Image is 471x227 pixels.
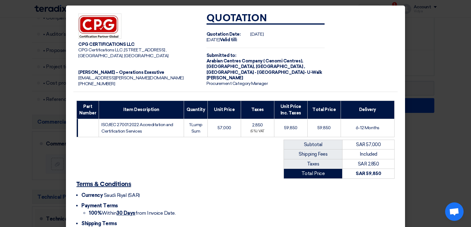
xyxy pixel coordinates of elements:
td: Shipping Fees [284,149,342,159]
span: CPG Certifications LLC ,[STREET_ADDRESS] , [GEOGRAPHIC_DATA], [GEOGRAPHIC_DATA] [78,47,169,58]
span: Payment Terms [81,203,118,209]
span: SAR 2,850 [358,161,379,167]
span: Procurement Category Manager [207,81,268,86]
u: 30 Days [117,210,135,216]
th: Taxes [241,101,274,119]
td: Subtotal [284,140,342,149]
td: Total Price [284,169,342,179]
th: Item Description [99,101,184,119]
span: Arabian Centres Company ( Cenomi Centres), [207,58,303,64]
strong: Submitted to: [207,53,236,58]
span: Saudi Riyal (SAR) [104,192,140,198]
span: [PHONE_NUMBER] [78,81,115,86]
span: 1 Lump Sum [189,122,203,134]
strong: 100% [89,210,102,216]
strong: Valid till: [220,37,237,42]
th: Total Price [307,101,341,119]
span: Included [360,151,377,157]
strong: SAR 59,850 [356,171,381,176]
strong: Quotation [207,14,267,23]
th: Unit Price [208,101,241,119]
th: Part Number [77,101,99,119]
td: SAR 57,000 [342,140,395,149]
strong: Quotation Date: [207,32,241,37]
span: [DATE] [250,32,264,37]
span: Currency [81,192,103,198]
span: [PERSON_NAME] [207,75,243,81]
div: [PERSON_NAME] – Operations Exexutive [78,70,197,75]
span: [GEOGRAPHIC_DATA], [GEOGRAPHIC_DATA] ,[GEOGRAPHIC_DATA] - [GEOGRAPHIC_DATA]- U-Walk [207,64,322,75]
span: 2,850 [252,122,263,128]
th: Delivery [341,101,394,119]
span: Shipping Terms [81,221,117,226]
span: ISO/IEC 27001:2022 Accreditation and Certification Services [101,122,173,134]
td: Taxes [284,159,342,169]
span: [DATE] [207,37,220,42]
div: CPG CERTIFICATIONS LLC [78,42,197,47]
div: (5%) VAT [244,129,271,134]
span: [EMAIL_ADDRESS][PERSON_NAME][DOMAIN_NAME] [78,75,183,81]
span: 6-12 Months [356,125,379,130]
a: Open chat [445,202,464,221]
span: 57,000 [218,125,231,130]
th: Unit Price Inc. Taxes [274,101,307,119]
u: Terms & Conditions [76,181,131,187]
span: 59,850 [317,125,331,130]
img: Company Logo [78,14,121,39]
span: Within from Invoice Date. [89,210,175,216]
span: 59,850 [284,125,297,130]
th: Quantity [184,101,208,119]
